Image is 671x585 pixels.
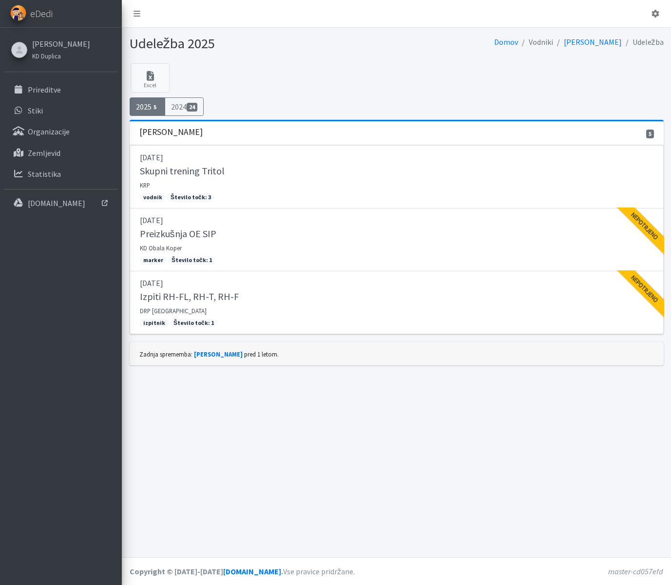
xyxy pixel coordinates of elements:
[140,151,653,163] p: [DATE]
[140,181,150,189] small: KRP
[28,127,70,136] p: Organizacije
[10,5,26,21] img: eDedi
[130,97,166,116] a: 20255
[4,193,118,213] a: [DOMAIN_NAME]
[28,169,61,179] p: Statistika
[170,319,217,327] span: Število točk: 1
[28,198,85,208] p: [DOMAIN_NAME]
[32,52,61,60] small: KD Duplica
[140,319,169,327] span: izpitnik
[4,101,118,120] a: Stiki
[494,37,518,47] a: Domov
[131,63,170,93] a: Excel
[4,164,118,184] a: Statistika
[165,97,204,116] a: 202424
[139,127,203,137] h3: [PERSON_NAME]
[622,35,664,49] li: Udeležba
[32,38,90,50] a: [PERSON_NAME]
[130,208,664,271] a: [DATE] Preizkušnja OE SIP KD Obala Koper marker Število točk: 1 Nepotrjeno
[140,244,182,252] small: KD Obala Koper
[122,557,671,585] footer: Vse pravice pridržane.
[187,103,197,112] span: 24
[140,291,239,302] h5: Izpiti RH-FL, RH-T, RH-F
[130,566,283,576] strong: Copyright © [DATE]-[DATE] .
[140,193,166,202] span: vodnik
[32,50,90,61] a: KD Duplica
[140,228,216,240] h5: Preizkušnja OE SIP
[140,256,167,264] span: marker
[4,80,118,99] a: Prireditve
[140,307,207,315] small: DRP [GEOGRAPHIC_DATA]
[4,122,118,141] a: Organizacije
[28,148,60,158] p: Zemljevid
[223,566,281,576] a: [DOMAIN_NAME]
[194,350,243,358] a: [PERSON_NAME]
[139,350,279,358] small: Zadnja sprememba: pred 1 letom.
[152,103,159,112] span: 5
[130,35,393,52] h1: Udeležba 2025
[564,37,622,47] a: [PERSON_NAME]
[130,145,664,208] a: [DATE] Skupni trening Tritol KRP vodnik Število točk: 3
[608,566,663,576] em: master-cd057efd
[4,143,118,163] a: Zemljevid
[28,106,43,115] p: Stiki
[130,271,664,334] a: [DATE] Izpiti RH-FL, RH-T, RH-F DRP [GEOGRAPHIC_DATA] izpitnik Število točk: 1 Nepotrjeno
[168,256,215,264] span: Število točk: 1
[30,6,53,21] span: eDedi
[140,277,653,289] p: [DATE]
[167,193,214,202] span: Število točk: 3
[518,35,553,49] li: Vodniki
[140,214,653,226] p: [DATE]
[28,85,61,94] p: Prireditve
[140,165,225,177] h5: Skupni trening Tritol
[646,130,654,138] span: 5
